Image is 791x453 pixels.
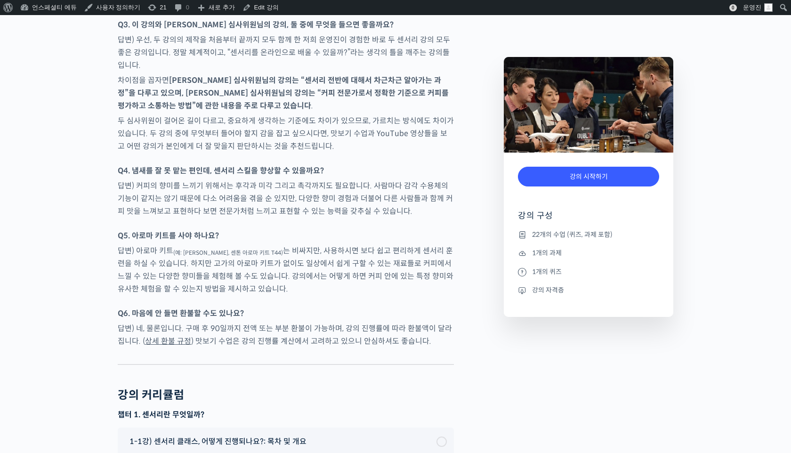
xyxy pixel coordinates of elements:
strong: [PERSON_NAME] 심사위원님의 강의는 “센서리 전반에 대해서 차근차근 알아가는 과정”을 다루고 있으며, [PERSON_NAME] 심사위원님의 강의는 “커피 전문가로서 ... [118,75,449,111]
span: 대화 [86,313,97,321]
span: 홈 [30,313,35,320]
p: 두 심사위원이 걸어온 길이 다르고, 중요하게 생각하는 기준에도 차이가 있으므로, 가르치는 방식에도 차이가 있습니다. 두 강의 중에 무엇부터 들어야 할지 감을 잡고 싶으시다면,... [118,114,454,153]
a: 대화 [62,299,121,322]
p: 답변) 커피의 향미를 느끼기 위해서는 후각과 미각 그리고 촉각까지도 필요합니다. 사람마다 감각 수용체의 기능이 같지는 않기 때문에 다소 어려움을 겪을 순 있지만, 다양한 향미... [118,179,454,218]
li: 1개의 과제 [518,248,659,259]
h4: 강의 구성 [518,210,659,229]
h2: 강의 커리큘럼 [118,388,184,402]
li: 강의 자격증 [518,284,659,296]
a: 1-1강) 센서리 클래스, 어떻게 진행되나요?: 목차 및 개요 [125,435,447,448]
h3: 챕터 1. 센서리란 무엇일까? [118,410,454,420]
p: 차이점을 꼽자면 . [118,74,454,112]
strong: Q3. 이 강의와 [PERSON_NAME] 심사위원님의 강의, 둘 중에 무엇을 들으면 좋을까요? [118,20,394,30]
sub: (예: [PERSON_NAME], 센톤 아로마 키트 T44) [173,249,283,256]
p: 답변) 우선, 두 강의의 제작을 처음부터 끝까지 모두 함께 한 저희 운영진이 경험한 바로 두 센서리 강의 모두 좋은 강의입니다. 정말 체계적이고, “센서리를 온라인으로 배울 ... [118,33,454,72]
li: 1개의 퀴즈 [518,266,659,277]
p: 답변) 아로마 키트 는 비싸지만, 사용하시면 보다 쉽고 편리하게 센서리 훈련을 하실 수 있습니다. 하지만 고가의 아로마 키트가 없이도 일상에서 쉽게 구할 수 있는 재료들로 커... [118,244,454,295]
strong: Q6. 마음에 안 들면 환불할 수도 있나요? [118,308,244,318]
span: 1-1강) 센서리 클래스, 어떻게 진행되나요?: 목차 및 개요 [129,435,307,448]
a: 강의 시작하기 [518,167,659,187]
a: 상세 환불 규정 [145,336,191,346]
a: 설정 [121,299,181,322]
span: 0 [729,4,737,11]
p: 답변) 네, 물론입니다. 구매 후 90일까지 전액 또는 부분 환불이 가능하며, 강의 진행률에 따라 환불액이 달라집니다. ( ) 맛보기 수업은 강의 진행률 계산에서 고려하고 있... [118,322,454,348]
span: 설정 [145,313,157,320]
a: 홈 [3,299,62,322]
li: 22개의 수업 (퀴즈, 과제 포함) [518,229,659,240]
strong: Q5. 아로마 키트를 사야 하나요? [118,231,219,241]
strong: Q4. 냄새를 잘 못 맡는 편인데, 센서리 스킬을 향상할 수 있을까요? [118,166,324,176]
